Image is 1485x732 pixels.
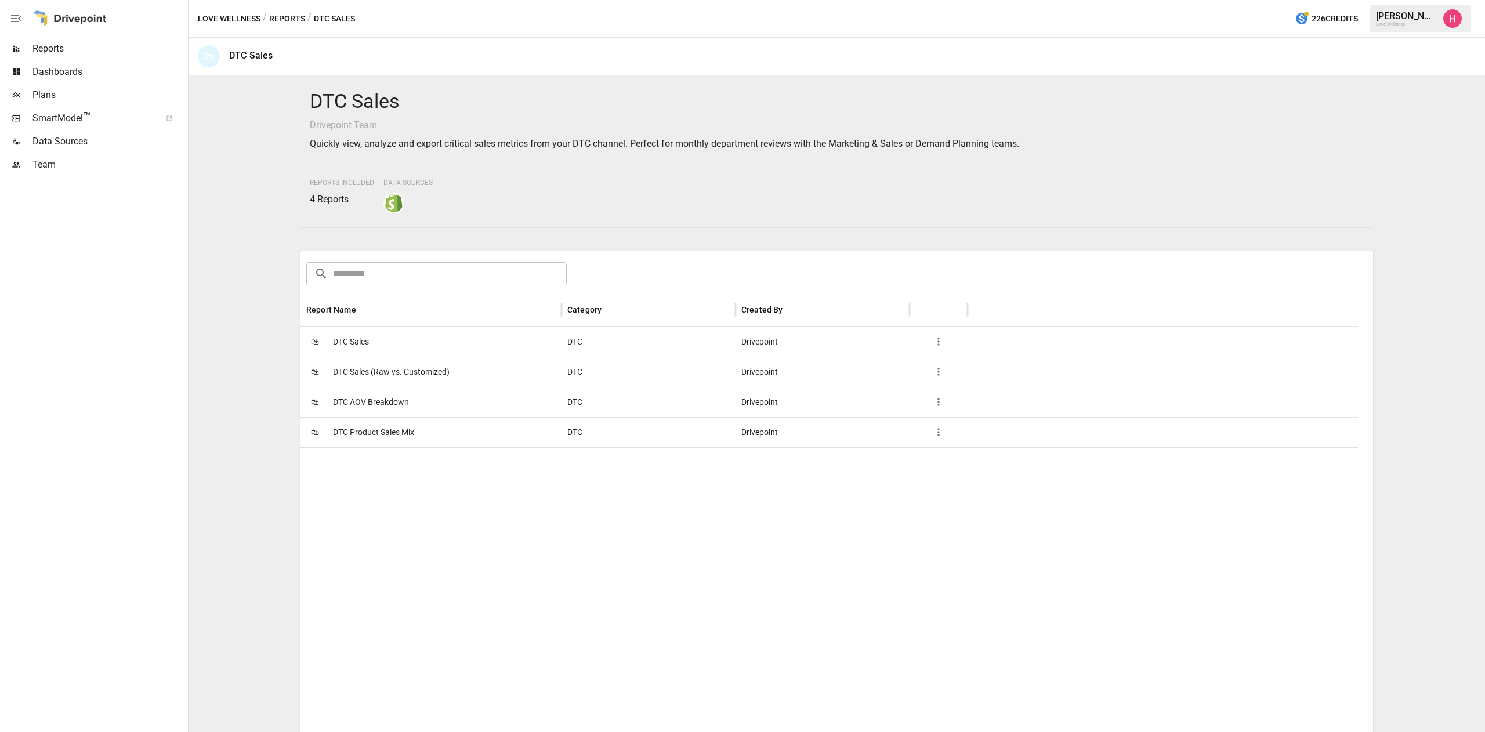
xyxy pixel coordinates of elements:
p: Drivepoint Team [310,118,1364,132]
span: 🛍 [306,393,324,411]
div: DTC [562,387,736,417]
span: Data Sources [383,179,433,187]
span: Team [32,158,186,172]
div: DTC [562,357,736,387]
div: Drivepoint [736,417,910,447]
div: Report Name [306,305,356,314]
div: Drivepoint [736,387,910,417]
div: Love Wellness [1376,21,1436,27]
span: DTC Sales (Raw vs. Customized) [333,357,450,387]
p: 4 Reports [310,193,374,206]
button: 226Credits [1290,8,1363,30]
span: 🛍 [306,333,324,350]
div: Category [567,305,602,314]
div: DTC [562,417,736,447]
span: Data Sources [32,135,186,148]
p: Quickly view, analyze and export critical sales metrics from your DTC channel. Perfect for monthl... [310,137,1364,151]
img: Hayley Rovet [1443,9,1462,28]
div: / [263,12,267,26]
span: SmartModel [32,111,153,125]
span: DTC Product Sales Mix [333,418,414,447]
h4: DTC Sales [310,89,1364,114]
span: DTC Sales [333,327,369,357]
div: Drivepoint [736,357,910,387]
span: Reports Included [310,179,374,187]
button: Love Wellness [198,12,260,26]
span: Reports [32,42,186,56]
span: ™ [83,110,91,124]
div: DTC [562,327,736,357]
div: Drivepoint [736,327,910,357]
span: Dashboards [32,65,186,79]
div: 🛍 [198,45,220,67]
button: Sort [603,302,619,318]
img: shopify [385,194,403,212]
span: DTC AOV Breakdown [333,387,409,417]
span: 🛍 [306,363,324,381]
div: / [307,12,312,26]
span: 🛍 [306,423,324,441]
span: Plans [32,88,186,102]
div: DTC Sales [229,50,273,61]
div: Created By [741,305,783,314]
span: 226 Credits [1312,12,1358,26]
div: [PERSON_NAME] [1376,10,1436,21]
button: Reports [269,12,305,26]
button: Hayley Rovet [1436,2,1469,35]
button: Sort [357,302,374,318]
button: Sort [784,302,801,318]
